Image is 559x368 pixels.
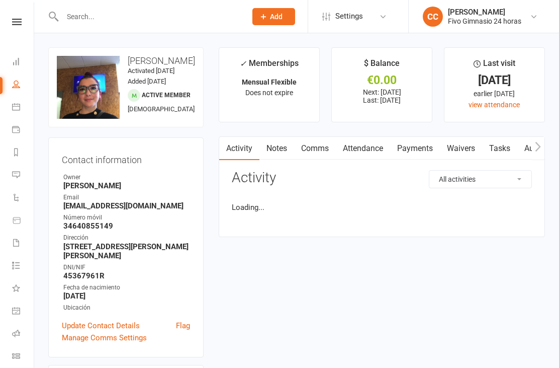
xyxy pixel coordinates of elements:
[142,92,191,99] span: Active member
[57,56,120,119] img: image1641208227.png
[469,101,520,109] a: view attendance
[63,242,190,260] strong: [STREET_ADDRESS][PERSON_NAME][PERSON_NAME]
[245,89,293,97] span: Does not expire
[12,97,35,119] a: Calendar
[62,320,140,332] a: Update Contact Details
[364,57,400,75] div: $ Balance
[62,332,147,344] a: Manage Comms Settings
[341,75,423,86] div: €0.00
[474,57,515,75] div: Last visit
[294,137,336,160] a: Comms
[270,13,283,21] span: Add
[59,10,239,24] input: Search...
[448,8,521,17] div: [PERSON_NAME]
[390,137,440,160] a: Payments
[63,201,190,210] strong: [EMAIL_ADDRESS][DOMAIN_NAME]
[335,5,363,28] span: Settings
[453,88,535,99] div: earlier [DATE]
[57,56,195,66] h3: [PERSON_NAME]
[240,57,299,76] div: Memberships
[12,278,35,301] a: What's New
[176,320,190,332] a: Flag
[128,105,195,113] span: [DEMOGRAPHIC_DATA]
[63,222,190,231] strong: 34640855149
[63,303,190,313] div: Ubicación
[63,181,190,190] strong: [PERSON_NAME]
[448,17,521,26] div: Fivo Gimnasio 24 horas
[62,151,190,165] h3: Contact information
[12,119,35,142] a: Payments
[12,301,35,323] a: General attendance kiosk mode
[63,291,190,301] strong: [DATE]
[12,142,35,165] a: Reports
[63,283,190,292] div: Fecha de nacimiento
[63,193,190,202] div: Email
[63,173,190,182] div: Owner
[336,137,390,160] a: Attendance
[128,78,166,85] time: Added [DATE]
[232,201,532,213] li: Loading...
[440,137,482,160] a: Waivers
[453,75,535,86] div: [DATE]
[12,210,35,233] a: Product Sales
[252,8,295,25] button: Add
[482,137,517,160] a: Tasks
[242,78,297,86] strong: Mensual Flexible
[240,59,246,68] i: ✓
[423,7,443,27] div: CC
[341,88,423,104] p: Next: [DATE] Last: [DATE]
[12,51,35,74] a: Dashboard
[63,233,190,243] div: Dirección
[63,263,190,272] div: DNI/NIF
[63,271,190,280] strong: 45367961R
[63,213,190,223] div: Número móvil
[259,137,294,160] a: Notes
[128,67,174,75] time: Activated [DATE]
[12,323,35,346] a: Roll call kiosk mode
[232,170,532,186] h3: Activity
[219,137,259,160] a: Activity
[12,74,35,97] a: People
